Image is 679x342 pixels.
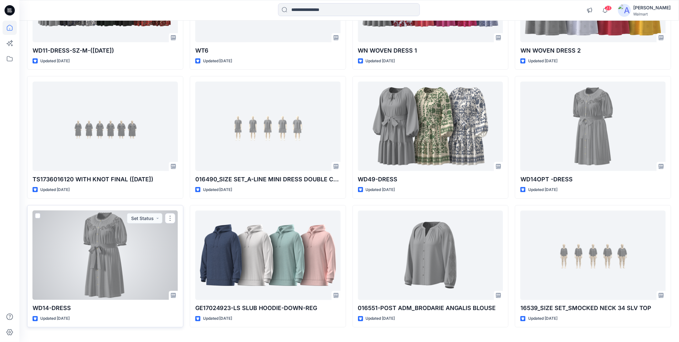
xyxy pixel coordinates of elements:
[634,4,671,12] div: [PERSON_NAME]
[33,46,178,55] p: WD11-DRESS-SZ-M-([DATE])
[203,58,232,65] p: Updated [DATE]
[358,211,503,300] a: 016551-POST ADM_BRODARIE ANGALIS BLOUSE
[40,58,70,65] p: Updated [DATE]
[358,82,503,171] a: WD49-DRESS
[520,46,666,55] p: WN WOVEN DRESS 2
[528,186,558,193] p: Updated [DATE]
[33,175,178,184] p: TS1736016120 WITH KNOT FINAL ([DATE])
[366,316,395,322] p: Updated [DATE]
[195,175,341,184] p: 016490_SIZE SET_A-LINE MINI DRESS DOUBLE CLOTH
[528,58,558,65] p: Updated [DATE]
[520,175,666,184] p: WD14OPT -DRESS
[33,211,178,300] a: WD14-DRESS
[520,304,666,313] p: 16539_SIZE SET_SMOCKED NECK 34 SLV TOP
[528,316,558,322] p: Updated [DATE]
[366,186,395,193] p: Updated [DATE]
[40,316,70,322] p: Updated [DATE]
[605,5,612,11] span: 23
[195,304,341,313] p: GE17024923-LS SLUB HOODIE-DOWN-REG
[358,304,503,313] p: 016551-POST ADM_BRODARIE ANGALIS BLOUSE
[520,82,666,171] a: WD14OPT -DRESS
[195,46,341,55] p: WT6
[358,175,503,184] p: WD49-DRESS
[203,186,232,193] p: Updated [DATE]
[634,12,671,16] div: Walmart
[520,211,666,300] a: 16539_SIZE SET_SMOCKED NECK 34 SLV TOP
[366,58,395,65] p: Updated [DATE]
[195,82,341,171] a: 016490_SIZE SET_A-LINE MINI DRESS DOUBLE CLOTH
[203,316,232,322] p: Updated [DATE]
[33,82,178,171] a: TS1736016120 WITH KNOT FINAL (26-07-25)
[40,186,70,193] p: Updated [DATE]
[195,211,341,300] a: GE17024923-LS SLUB HOODIE-DOWN-REG
[33,304,178,313] p: WD14-DRESS
[358,46,503,55] p: WN WOVEN DRESS 1
[618,4,631,17] img: avatar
